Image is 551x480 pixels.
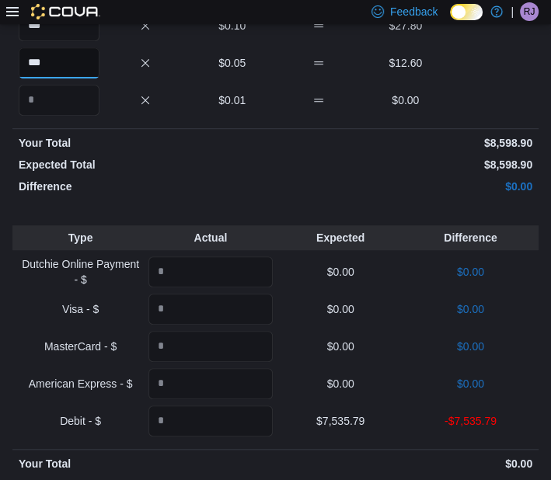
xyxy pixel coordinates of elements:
[279,413,403,429] p: $7,535.79
[148,230,272,245] p: Actual
[148,256,272,287] input: Quantity
[365,55,446,71] p: $12.60
[19,456,273,471] p: Your Total
[409,230,532,245] p: Difference
[409,264,532,280] p: $0.00
[148,368,272,399] input: Quantity
[19,256,142,287] p: Dutchie Online Payment - $
[19,301,142,317] p: Visa - $
[19,85,99,116] input: Quantity
[148,405,272,437] input: Quantity
[192,92,273,108] p: $0.01
[511,2,514,21] p: |
[192,55,273,71] p: $0.05
[279,135,533,151] p: $8,598.90
[19,230,142,245] p: Type
[279,376,403,391] p: $0.00
[19,135,273,151] p: Your Total
[19,339,142,354] p: MasterCard - $
[279,157,533,172] p: $8,598.90
[409,339,532,354] p: $0.00
[279,301,403,317] p: $0.00
[148,331,272,362] input: Quantity
[19,47,99,78] input: Quantity
[365,92,446,108] p: $0.00
[520,2,539,21] div: Rohit Janotra
[409,376,532,391] p: $0.00
[279,456,533,471] p: $0.00
[524,2,535,21] span: RJ
[31,4,100,19] img: Cova
[19,157,273,172] p: Expected Total
[390,4,438,19] span: Feedback
[409,301,532,317] p: $0.00
[450,4,483,20] input: Dark Mode
[19,179,273,194] p: Difference
[192,18,273,33] p: $0.10
[19,10,99,41] input: Quantity
[148,294,272,325] input: Quantity
[279,264,403,280] p: $0.00
[279,179,533,194] p: $0.00
[279,339,403,354] p: $0.00
[409,413,532,429] p: -$7,535.79
[19,376,142,391] p: American Express - $
[279,230,403,245] p: Expected
[450,20,451,21] span: Dark Mode
[19,413,142,429] p: Debit - $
